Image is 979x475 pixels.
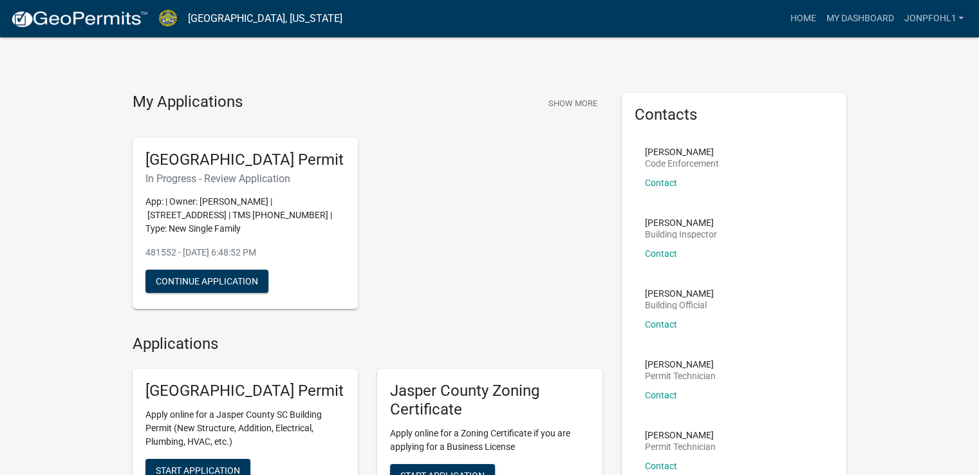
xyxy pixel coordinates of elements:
a: Contact [645,319,677,330]
p: [PERSON_NAME] [645,360,716,369]
a: JonPfohl1 [899,6,969,31]
a: Contact [645,461,677,471]
h4: Applications [133,335,602,353]
p: Apply online for a Zoning Certificate if you are applying for a Business License [390,427,590,454]
h5: [GEOGRAPHIC_DATA] Permit [145,382,345,400]
a: [GEOGRAPHIC_DATA], [US_STATE] [188,8,342,30]
p: [PERSON_NAME] [645,289,714,298]
p: Building Inspector [645,230,717,239]
p: [PERSON_NAME] [645,431,716,440]
p: Permit Technician [645,371,716,380]
p: [PERSON_NAME] [645,218,717,227]
h5: Contacts [635,106,834,124]
p: Code Enforcement [645,159,719,168]
button: Continue Application [145,270,268,293]
p: Building Official [645,301,714,310]
a: Contact [645,178,677,188]
a: My Dashboard [821,6,899,31]
a: Contact [645,248,677,259]
p: App: | Owner: [PERSON_NAME] | [STREET_ADDRESS] | TMS [PHONE_NUMBER] | Type: New Single Family [145,195,345,236]
h6: In Progress - Review Application [145,172,345,185]
h5: [GEOGRAPHIC_DATA] Permit [145,151,345,169]
p: 481552 - [DATE] 6:48:52 PM [145,246,345,259]
p: Apply online for a Jasper County SC Building Permit (New Structure, Addition, Electrical, Plumbin... [145,408,345,449]
a: Home [785,6,821,31]
p: Permit Technician [645,442,716,451]
p: [PERSON_NAME] [645,147,719,156]
img: Jasper County, South Carolina [158,10,178,27]
a: Contact [645,390,677,400]
h4: My Applications [133,93,243,112]
h5: Jasper County Zoning Certificate [390,382,590,419]
button: Show More [543,93,602,114]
